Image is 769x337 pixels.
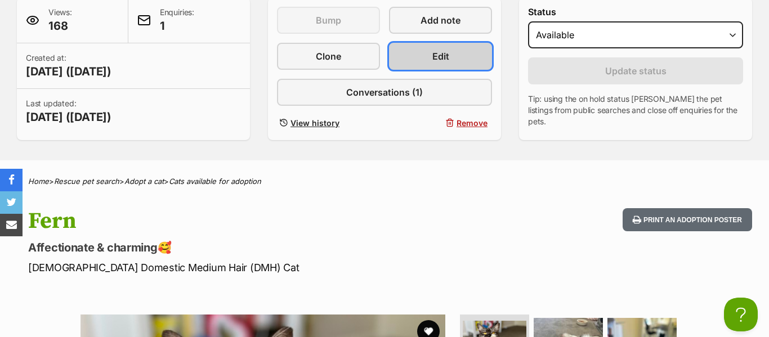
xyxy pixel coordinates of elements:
[346,86,423,99] span: Conversations (1)
[277,7,380,34] button: Bump
[623,208,752,231] button: Print an adoption poster
[290,117,339,129] span: View history
[28,208,470,234] h1: Fern
[277,115,380,131] a: View history
[26,52,111,79] p: Created at:
[54,177,119,186] a: Rescue pet search
[28,260,470,275] p: [DEMOGRAPHIC_DATA] Domestic Medium Hair (DMH) Cat
[26,109,111,125] span: [DATE] ([DATE])
[48,7,72,34] p: Views:
[277,43,380,70] a: Clone
[26,98,111,125] p: Last updated:
[457,117,488,129] span: Remove
[48,18,72,34] span: 168
[389,7,492,34] a: Add note
[528,57,743,84] button: Update status
[28,240,470,255] p: Affectionate & charming🥰
[316,14,341,27] span: Bump
[389,115,492,131] button: Remove
[169,177,261,186] a: Cats available for adoption
[528,7,743,17] label: Status
[277,79,492,106] a: Conversations (1)
[421,14,460,27] span: Add note
[605,64,667,78] span: Update status
[124,177,164,186] a: Adopt a cat
[528,93,743,127] p: Tip: using the on hold status [PERSON_NAME] the pet listings from public searches and close off e...
[316,50,341,63] span: Clone
[724,298,758,331] iframe: Help Scout Beacon - Open
[26,64,111,79] span: [DATE] ([DATE])
[389,43,492,70] a: Edit
[28,177,49,186] a: Home
[160,18,194,34] span: 1
[432,50,449,63] span: Edit
[160,7,194,34] p: Enquiries:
